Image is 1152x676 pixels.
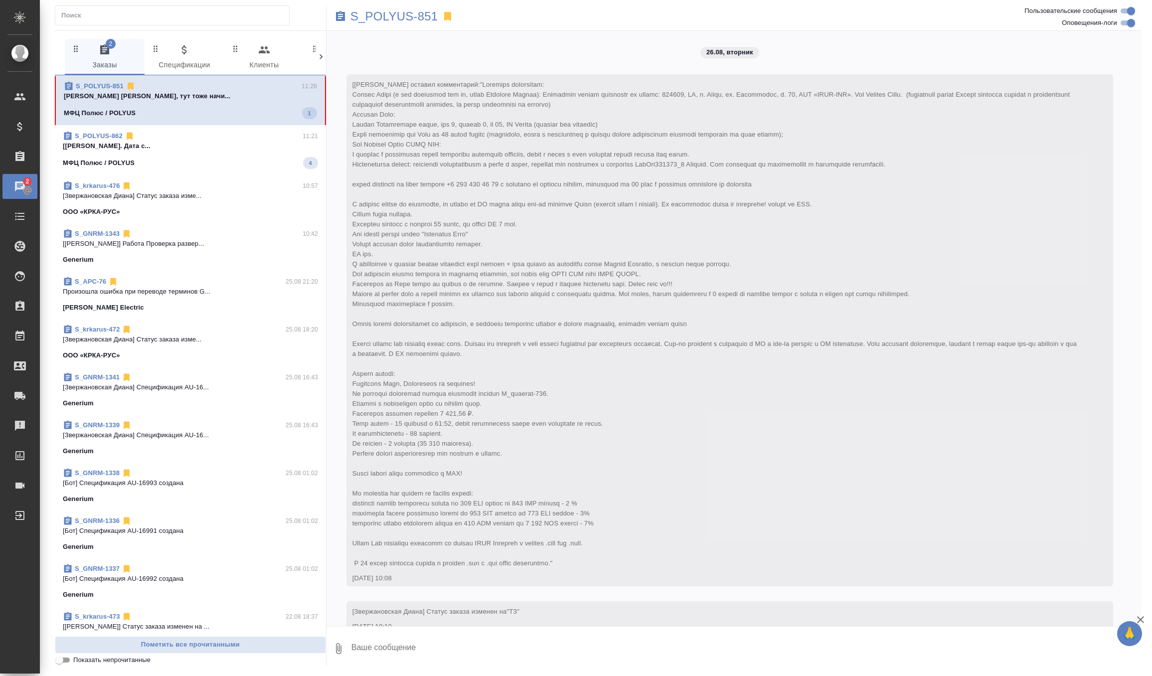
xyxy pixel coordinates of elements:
p: МФЦ Полюс / POLYUS [63,158,135,168]
p: 10:42 [303,229,318,239]
p: 10:57 [303,181,318,191]
div: S_GNRM-133825.08 01:02[Бот] Спецификация AU-16993 созданаGenerium [55,462,326,510]
a: S_krkarus-476 [75,182,120,189]
a: S_POLYUS-851 [350,11,438,21]
svg: Отписаться [122,516,132,526]
span: Клиенты [230,44,298,71]
span: Оповещения-логи [1062,18,1117,28]
span: 1 [302,108,317,118]
span: 2 [106,39,116,49]
div: [DATE] 10:08 [352,573,1078,583]
svg: Отписаться [122,564,132,574]
div: S_krkarus-47322.08 18:37[[PERSON_NAME]] Статус заказа изменен на ...ООО «КРКА-РУС» [55,606,326,654]
p: 25.08 01:02 [286,564,318,574]
div: S_GNRM-133725.08 01:02[Бот] Спецификация AU-16992 созданаGenerium [55,558,326,606]
span: Показать непрочитанные [73,655,151,665]
p: [PERSON_NAME] Electric [63,303,144,313]
svg: Зажми и перетащи, чтобы поменять порядок вкладок [231,44,240,53]
p: МФЦ Полюс / POLYUS [64,108,136,118]
a: S_GNRM-1339 [75,421,120,429]
p: [PERSON_NAME] [PERSON_NAME], тут тоже начи... [64,91,317,101]
p: [Звержановская Диана] Статус заказа изме... [63,191,318,201]
div: S_krkarus-47225.08 18:20[Звержановская Диана] Статус заказа изме...ООО «КРКА-РУС» [55,319,326,366]
p: 25.08 18:20 [286,325,318,335]
p: Произошла ошибка при переводе терминов G... [63,287,318,297]
span: "ТЗ" [506,608,519,615]
p: ООО «КРКА-РУС» [63,350,120,360]
div: S_GNRM-133925.08 16:43[Звержановская Диана] Спецификация AU-16...Generium [55,414,326,462]
svg: Отписаться [122,468,132,478]
p: Generium [63,446,94,456]
p: 22.08 18:37 [286,612,318,622]
button: Пометить все прочитанными [55,636,326,654]
button: 🙏 [1117,621,1142,646]
p: ООО «КРКА-РУС» [63,207,120,217]
a: S_krkarus-473 [75,613,120,620]
span: "Loremips dolorsitam: Consec Adipi (e sed doeiusmod tem in, utlab Etdolore Magnaa): Enimadmin ven... [352,81,1079,567]
div: S_GNRM-134310:42[[PERSON_NAME]] Работа Проверка развер...Generium [55,223,326,271]
span: Пометить все прочитанными [60,639,321,651]
p: 11:21 [303,131,318,141]
p: Generium [63,494,94,504]
span: Пользовательские сообщения [1024,6,1117,16]
svg: Отписаться [122,229,132,239]
a: 2 [2,174,37,199]
input: Поиск [61,8,289,22]
p: Generium [63,398,94,408]
span: Заказы [71,44,139,71]
span: [Звержановская Диана] Статус заказа изменен на [352,608,519,615]
span: 2 [19,176,35,186]
svg: Отписаться [108,277,118,287]
svg: Отписаться [122,181,132,191]
p: [[PERSON_NAME]] Работа Проверка развер... [63,239,318,249]
a: S_POLYUS-851 [76,82,124,90]
p: [Звержановская Диана] Статус заказа изме... [63,335,318,344]
p: 26.08, вторник [706,47,753,57]
p: 25.08 01:02 [286,516,318,526]
a: S_GNRM-1337 [75,565,120,572]
p: Generium [63,590,94,600]
p: Generium [63,542,94,552]
svg: Отписаться [126,81,136,91]
div: S_GNRM-133625.08 01:02[Бот] Спецификация AU-16991 созданаGenerium [55,510,326,558]
p: 25.08 21:20 [286,277,318,287]
a: S_GNRM-1341 [75,373,120,381]
p: 25.08 16:43 [286,372,318,382]
p: [Бот] Спецификация AU-16992 создана [63,574,318,584]
span: 4 [303,158,318,168]
p: [Звержановская Диана] Спецификация AU-16... [63,430,318,440]
svg: Зажми и перетащи, чтобы поменять порядок вкладок [311,44,320,53]
a: S_GNRM-1343 [75,230,120,237]
a: S_GNRM-1336 [75,517,120,524]
a: S_GNRM-1338 [75,469,120,477]
span: Спецификации [151,44,218,71]
svg: Зажми и перетащи, чтобы поменять порядок вкладок [151,44,161,53]
p: [Бот] Спецификация AU-16991 создана [63,526,318,536]
div: S_POLYUS-85111:28[PERSON_NAME] [PERSON_NAME], тут тоже начи...МФЦ Полюс / POLYUS1 [55,75,326,125]
div: [DATE] 10:10 [352,622,1078,632]
span: Входящие [310,44,378,71]
a: S_krkarus-472 [75,326,120,333]
p: [[PERSON_NAME]. Дата с... [63,141,318,151]
p: 25.08 01:02 [286,468,318,478]
a: S_POLYUS-862 [75,132,123,140]
p: [Звержановская Диана] Спецификация AU-16... [63,382,318,392]
a: S_APC-76 [75,278,106,285]
svg: Отписаться [122,325,132,335]
p: Generium [63,255,94,265]
p: 11:28 [302,81,317,91]
svg: Отписаться [122,372,132,382]
div: S_APC-7625.08 21:20Произошла ошибка при переводе терминов G...[PERSON_NAME] Electric [55,271,326,319]
svg: Отписаться [122,612,132,622]
p: [Бот] Спецификация AU-16993 создана [63,478,318,488]
svg: Отписаться [122,420,132,430]
svg: Отписаться [125,131,135,141]
p: [[PERSON_NAME]] Статус заказа изменен на ... [63,622,318,632]
div: S_POLYUS-86211:21[[PERSON_NAME]. Дата с...МФЦ Полюс / POLYUS4 [55,125,326,175]
span: 🙏 [1121,623,1138,644]
div: S_GNRM-134125.08 16:43[Звержановская Диана] Спецификация AU-16...Generium [55,366,326,414]
div: S_krkarus-47610:57[Звержановская Диана] Статус заказа изме...ООО «КРКА-РУС» [55,175,326,223]
span: [[PERSON_NAME] оставил комментарий: [352,81,1079,567]
svg: Зажми и перетащи, чтобы поменять порядок вкладок [71,44,81,53]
